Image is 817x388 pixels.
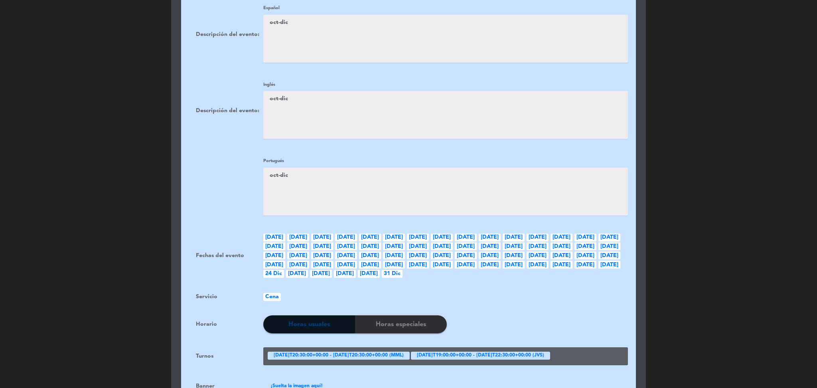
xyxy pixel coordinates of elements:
[479,261,501,269] span: [DATE]
[431,234,453,242] span: [DATE]
[196,321,217,327] span: Horario
[407,242,429,250] span: [DATE]
[196,253,244,258] span: Fechas del evento
[334,270,356,278] span: [DATE]
[335,234,357,242] span: [DATE]
[196,32,259,37] span: Descripción del evento:
[574,242,596,250] span: [DATE]
[574,251,596,259] span: [DATE]
[479,234,501,242] span: [DATE]
[479,242,501,250] span: [DATE]
[574,261,596,269] span: [DATE]
[358,270,380,278] span: [DATE]
[382,270,403,278] span: 31 Dic
[527,261,549,269] span: [DATE]
[335,261,357,269] span: [DATE]
[196,294,217,299] span: Servicio
[598,234,620,242] span: [DATE]
[383,251,405,259] span: [DATE]
[335,242,357,250] span: [DATE]
[527,251,549,259] span: [DATE]
[527,242,549,250] span: [DATE]
[263,158,284,165] label: Portugués
[311,234,333,242] span: [DATE]
[263,261,285,269] span: [DATE]
[455,242,477,250] span: [DATE]
[263,293,281,301] span: Cena
[551,251,572,259] span: [DATE]
[287,242,309,250] span: [DATE]
[287,261,309,269] span: [DATE]
[479,251,501,259] span: [DATE]
[263,251,285,259] span: [DATE]
[268,352,410,360] div: [DATE]T20:30:00+00:00 - [DATE]T20:30:00+00:00 (MML)
[310,270,332,278] span: [DATE]
[407,234,429,242] span: [DATE]
[286,270,308,278] span: [DATE]
[311,251,333,259] span: [DATE]
[407,251,429,259] span: [DATE]
[551,242,572,250] span: [DATE]
[411,352,550,360] div: [DATE]T19:00:00+00:00 - [DATE]T22:30:00+00:00 (JVS)
[503,261,525,269] span: [DATE]
[551,234,572,242] span: [DATE]
[263,270,284,278] span: 24 Dic
[383,234,405,242] span: [DATE]
[196,353,213,359] span: Turnos
[263,242,285,250] span: [DATE]
[359,234,381,242] span: [DATE]
[527,234,549,242] span: [DATE]
[431,242,453,250] span: [DATE]
[287,234,309,242] span: [DATE]
[311,261,333,269] span: [DATE]
[598,261,620,269] span: [DATE]
[359,251,381,259] span: [DATE]
[263,81,275,89] label: Inglés
[455,234,477,242] span: [DATE]
[263,5,280,12] label: Español
[598,251,620,259] span: [DATE]
[196,108,259,113] span: Descripción del evento:
[335,251,357,259] span: [DATE]
[407,261,429,269] span: [DATE]
[574,234,596,242] span: [DATE]
[376,319,426,330] span: Horas especiales
[455,251,477,259] span: [DATE]
[598,242,620,250] span: [DATE]
[455,261,477,269] span: [DATE]
[263,234,285,242] span: [DATE]
[288,319,330,330] span: Horas usuales
[311,242,333,250] span: [DATE]
[551,261,572,269] span: [DATE]
[287,251,309,259] span: [DATE]
[431,261,453,269] span: [DATE]
[359,242,381,250] span: [DATE]
[503,251,525,259] span: [DATE]
[503,242,525,250] span: [DATE]
[383,261,405,269] span: [DATE]
[383,242,405,250] span: [DATE]
[431,251,453,259] span: [DATE]
[359,261,381,269] span: [DATE]
[503,234,525,242] span: [DATE]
